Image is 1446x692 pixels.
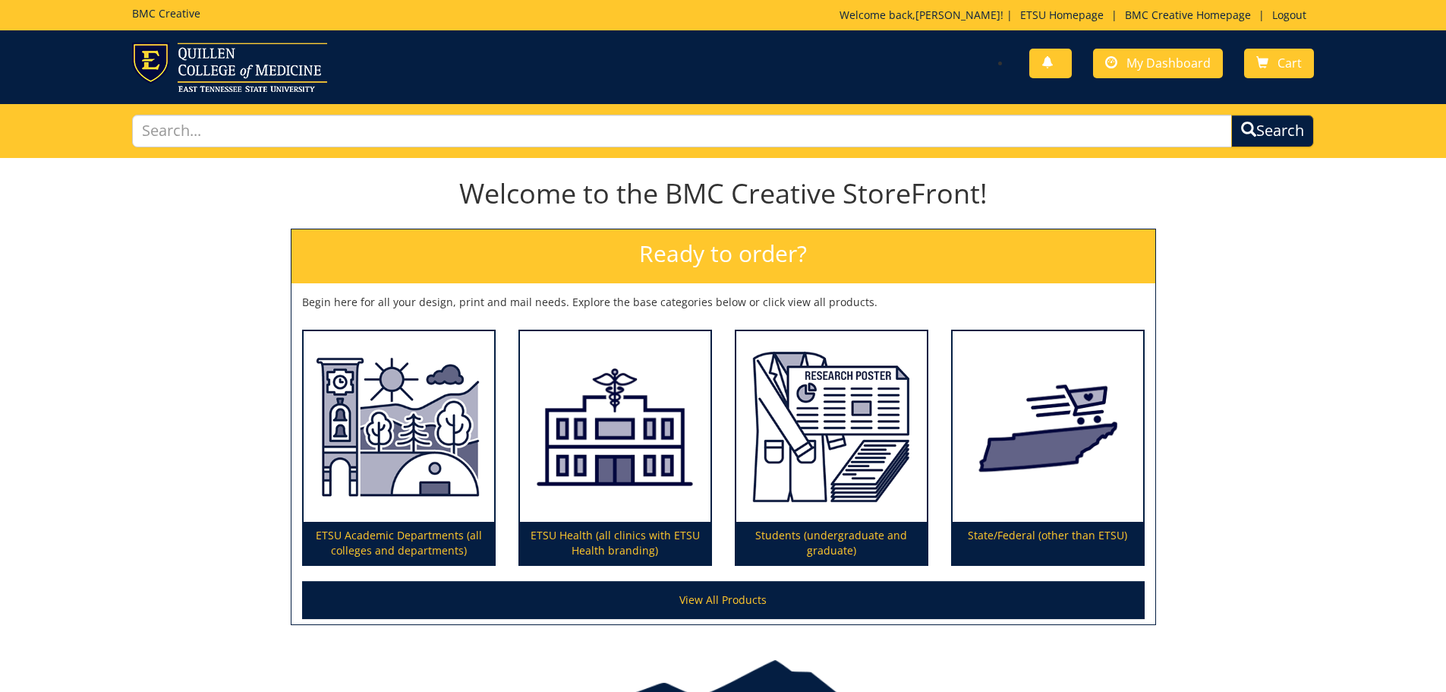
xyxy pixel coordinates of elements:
a: ETSU Homepage [1013,8,1111,22]
p: Students (undergraduate and graduate) [736,522,927,564]
a: My Dashboard [1093,49,1223,78]
img: Students (undergraduate and graduate) [736,331,927,523]
a: Logout [1265,8,1314,22]
p: Begin here for all your design, print and mail needs. Explore the base categories below or click ... [302,295,1145,310]
p: ETSU Health (all clinics with ETSU Health branding) [520,522,710,564]
a: Students (undergraduate and graduate) [736,331,927,565]
input: Search... [132,115,1233,147]
span: My Dashboard [1126,55,1211,71]
p: ETSU Academic Departments (all colleges and departments) [304,522,494,564]
a: View All Products [302,581,1145,619]
button: Search [1231,115,1314,147]
a: Cart [1244,49,1314,78]
a: ETSU Academic Departments (all colleges and departments) [304,331,494,565]
a: [PERSON_NAME] [915,8,1000,22]
a: ETSU Health (all clinics with ETSU Health branding) [520,331,710,565]
a: BMC Creative Homepage [1117,8,1259,22]
p: State/Federal (other than ETSU) [953,522,1143,564]
h1: Welcome to the BMC Creative StoreFront! [291,179,1156,209]
img: ETSU logo [132,43,327,92]
a: State/Federal (other than ETSU) [953,331,1143,565]
img: ETSU Academic Departments (all colleges and departments) [304,331,494,523]
span: Cart [1277,55,1302,71]
h5: BMC Creative [132,8,200,19]
img: State/Federal (other than ETSU) [953,331,1143,523]
h2: Ready to order? [291,229,1155,283]
img: ETSU Health (all clinics with ETSU Health branding) [520,331,710,523]
p: Welcome back, ! | | | [840,8,1314,23]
